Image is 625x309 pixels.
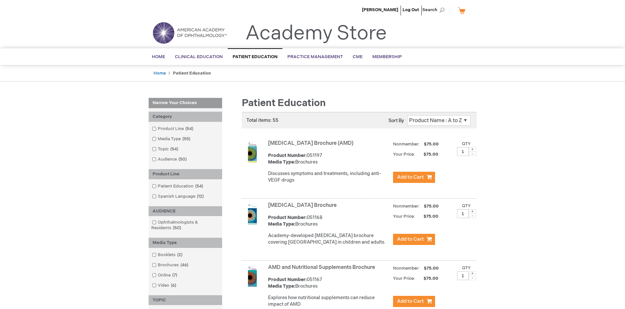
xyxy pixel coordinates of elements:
[150,252,185,258] a: Booklets2
[242,204,263,225] img: Amblyopia Brochure
[457,271,469,280] input: Qty
[242,142,263,163] img: Age-Related Macular Degeneration Brochure (AMD)
[268,159,295,165] strong: Media Type:
[268,215,307,220] strong: Product Number:
[152,54,165,59] span: Home
[233,54,278,59] span: Patient Education
[150,156,189,163] a: Audience50
[150,146,181,152] a: Topic54
[175,54,223,59] span: Clinical Education
[154,71,166,76] a: Home
[268,232,390,246] p: Academy-developed [MEDICAL_DATA] brochure covering [GEOGRAPHIC_DATA] in children and adults.
[388,118,404,123] label: Sort By
[393,152,415,157] strong: Your Price:
[268,264,375,271] a: AMD and Nutritional Supplements Brochure
[416,276,439,281] span: $75.00
[268,170,390,184] p: Discusses symptoms and treatments, including anti-VEGF drugs
[169,283,178,288] span: 6
[268,140,353,146] a: [MEDICAL_DATA] Brochure (AMD)
[150,183,206,189] a: Patient Education54
[179,262,190,268] span: 46
[149,238,222,248] div: Media Type
[393,172,435,183] button: Add to Cart
[171,273,179,278] span: 7
[362,7,398,12] a: [PERSON_NAME]
[397,298,424,304] span: Add to Cart
[457,209,469,218] input: Qty
[268,152,390,166] div: 051197 Brochures
[423,204,440,209] span: $75.00
[416,214,439,219] span: $75.00
[393,276,415,281] strong: Your Price:
[149,295,222,305] div: TOPIC
[150,262,191,268] a: Brochures46
[416,152,439,157] span: $75.00
[150,193,206,200] a: Spanish Language12
[150,136,193,142] a: Media Type55
[393,296,435,307] button: Add to Cart
[246,118,279,123] span: Total items: 55
[268,221,295,227] strong: Media Type:
[150,272,180,278] a: Online7
[245,22,387,45] a: Academy Store
[181,136,192,142] span: 55
[393,264,420,273] strong: Nonmember:
[268,153,307,158] strong: Product Number:
[397,174,424,180] span: Add to Cart
[149,112,222,122] div: Category
[171,225,183,231] span: 50
[372,54,402,59] span: Membership
[393,140,420,148] strong: Nonmember:
[462,203,471,209] label: Qty
[268,295,390,308] p: Explores how nutritional supplements can reduce impact of AMD
[242,266,263,287] img: AMD and Nutritional Supplements Brochure
[268,283,295,289] strong: Media Type:
[184,126,195,131] span: 54
[403,7,419,12] a: Log Out
[393,202,420,210] strong: Nonmember:
[423,142,440,147] span: $75.00
[177,157,188,162] span: 50
[393,214,415,219] strong: Your Price:
[268,276,390,290] div: 051167 Brochures
[150,126,196,132] a: Product Line54
[268,202,337,209] a: [MEDICAL_DATA] Brochure
[150,219,220,231] a: Ophthalmologists & Residents50
[462,265,471,271] label: Qty
[422,3,447,16] span: Search
[169,146,180,152] span: 54
[423,266,440,271] span: $75.00
[195,194,205,199] span: 12
[173,71,211,76] strong: Patient Education
[457,147,469,156] input: Qty
[462,141,471,146] label: Qty
[149,169,222,179] div: Product Line
[150,282,179,289] a: Video6
[287,54,343,59] span: Practice Management
[268,277,307,282] strong: Product Number:
[242,97,326,109] span: Patient Education
[397,236,424,242] span: Add to Cart
[353,54,363,59] span: CME
[176,252,184,257] span: 2
[149,206,222,216] div: AUDIENCE
[268,214,390,228] div: 051168 Brochures
[149,98,222,108] strong: Narrow Your Choices
[194,184,205,189] span: 54
[393,234,435,245] button: Add to Cart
